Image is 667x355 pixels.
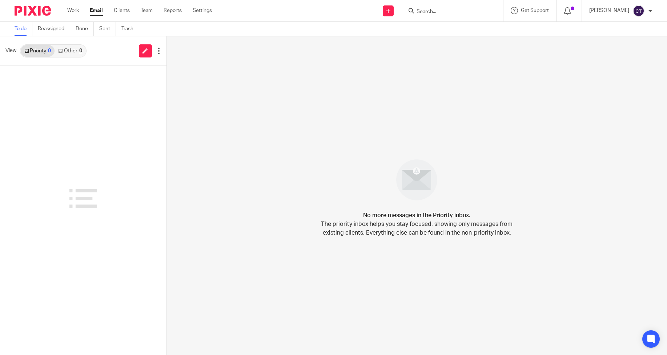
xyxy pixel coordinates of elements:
a: Reports [164,7,182,14]
img: image [391,155,442,205]
a: Work [67,7,79,14]
a: Clients [114,7,130,14]
img: svg%3E [633,5,644,17]
input: Search [416,9,481,15]
a: Email [90,7,103,14]
a: Other0 [55,45,85,57]
a: Trash [121,22,139,36]
div: 0 [48,48,51,53]
p: The priority inbox helps you stay focused, showing only messages from existing clients. Everythin... [321,220,513,237]
a: Team [141,7,153,14]
span: View [5,47,16,55]
div: 0 [79,48,82,53]
span: Get Support [521,8,549,13]
h4: No more messages in the Priority inbox. [363,211,470,220]
a: Reassigned [38,22,70,36]
a: Sent [99,22,116,36]
a: Done [76,22,94,36]
img: Pixie [15,6,51,16]
p: [PERSON_NAME] [589,7,629,14]
a: To do [15,22,32,36]
a: Priority0 [21,45,55,57]
a: Settings [193,7,212,14]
